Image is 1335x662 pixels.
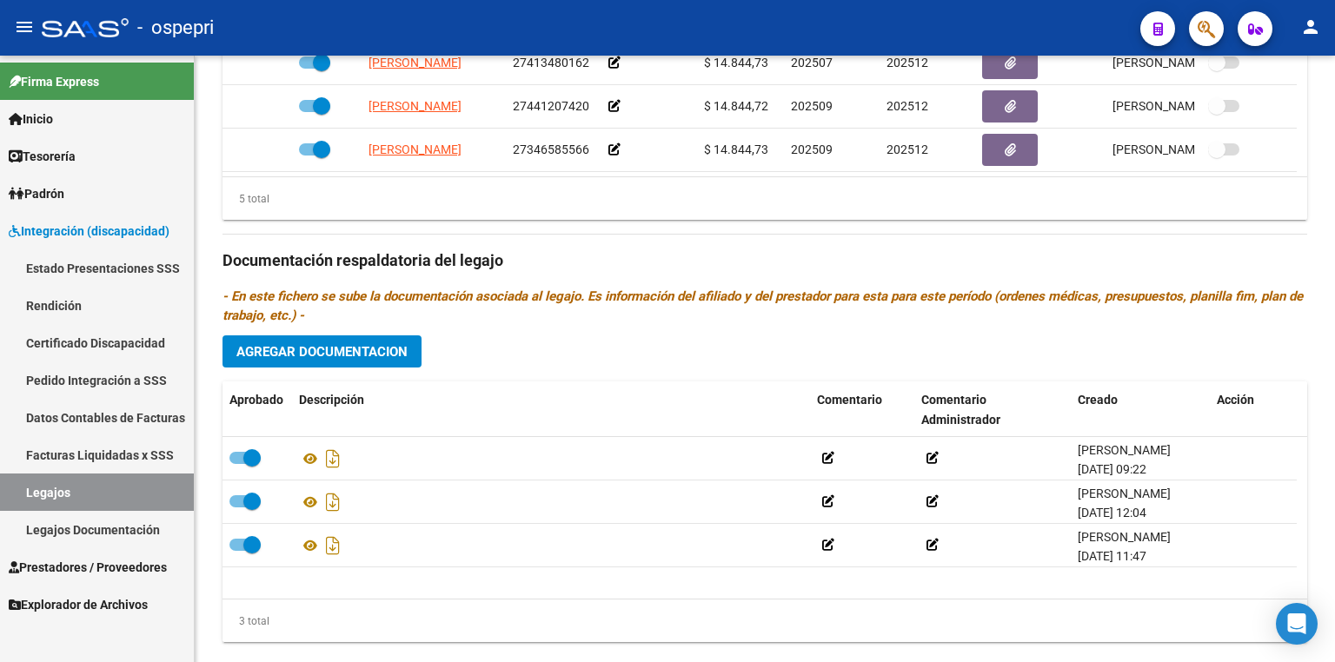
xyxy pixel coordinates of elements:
span: Inicio [9,109,53,129]
span: 202509 [791,142,833,156]
span: 27346585566 [513,142,589,156]
i: Descargar documento [322,532,344,559]
span: [DATE] 09:22 [1078,462,1146,476]
span: [DATE] 11:47 [1078,549,1146,563]
h3: Documentación respaldatoria del legajo [222,248,1307,273]
span: $ 14.844,72 [704,99,768,113]
span: $ 14.844,73 [704,56,768,70]
span: 202509 [791,99,833,113]
span: 202512 [887,99,928,113]
i: Descargar documento [322,445,344,473]
datatable-header-cell: Acción [1210,381,1297,439]
span: Padrón [9,184,64,203]
span: 27441207420 [513,99,589,113]
div: 5 total [222,189,269,209]
button: Agregar Documentacion [222,335,422,367]
span: [PERSON_NAME] [DATE] [1112,56,1249,70]
datatable-header-cell: Aprobado [222,381,292,439]
div: 3 total [222,612,269,631]
i: - En este fichero se sube la documentación asociada al legajo. Es información del afiliado y del ... [222,288,1303,323]
span: [PERSON_NAME] [369,142,462,156]
span: 27413480162 [513,56,589,70]
span: Comentario [817,393,882,407]
span: 202507 [791,56,833,70]
div: Open Intercom Messenger [1276,603,1318,645]
span: [PERSON_NAME] [1078,530,1171,544]
span: Agregar Documentacion [236,344,408,360]
span: 202512 [887,142,928,156]
mat-icon: menu [14,17,35,37]
span: Prestadores / Proveedores [9,558,167,577]
span: Acción [1217,393,1254,407]
span: Aprobado [229,393,283,407]
span: Tesorería [9,147,76,166]
span: [PERSON_NAME] [DATE] [1112,99,1249,113]
span: [PERSON_NAME] [369,56,462,70]
mat-icon: person [1300,17,1321,37]
i: Descargar documento [322,488,344,516]
span: [PERSON_NAME] [369,99,462,113]
span: [PERSON_NAME] [DATE] [1112,142,1249,156]
datatable-header-cell: Comentario Administrador [914,381,1071,439]
datatable-header-cell: Descripción [292,381,810,439]
span: - ospepri [137,9,214,47]
span: Comentario Administrador [921,393,1000,427]
datatable-header-cell: Creado [1071,381,1210,439]
span: Firma Express [9,72,99,91]
span: 202512 [887,56,928,70]
span: $ 14.844,73 [704,142,768,156]
span: [DATE] 12:04 [1078,506,1146,520]
span: Creado [1078,393,1118,407]
span: Descripción [299,393,364,407]
span: Explorador de Archivos [9,595,148,614]
span: Integración (discapacidad) [9,222,169,241]
span: [PERSON_NAME] [1078,487,1171,500]
span: [PERSON_NAME] [1078,443,1171,457]
datatable-header-cell: Comentario [810,381,914,439]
